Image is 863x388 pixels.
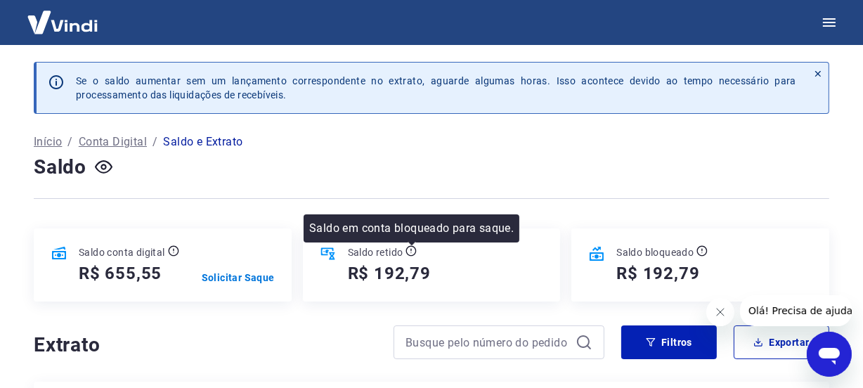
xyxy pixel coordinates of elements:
[807,332,852,377] iframe: Button to launch messaging window
[202,271,275,285] a: Solicitar Saque
[76,74,796,102] p: Se o saldo aumentar sem um lançamento correspondente no extrato, aguarde algumas horas. Isso acon...
[153,134,157,150] p: /
[734,325,829,359] button: Exportar
[348,245,403,259] p: Saldo retido
[17,1,108,44] img: Vindi
[8,10,118,21] span: Olá! Precisa de ajuda?
[34,134,62,150] a: Início
[309,220,514,237] p: Saldo em conta bloqueado para saque.
[706,298,734,326] iframe: Close message
[348,262,431,285] h5: R$ 192,79
[79,245,165,259] p: Saldo conta digital
[67,134,72,150] p: /
[405,332,570,353] input: Busque pelo número do pedido
[616,245,694,259] p: Saldo bloqueado
[79,134,147,150] a: Conta Digital
[616,262,699,285] h5: R$ 192,79
[740,295,852,326] iframe: Message from company
[79,262,162,285] h5: R$ 655,55
[34,153,86,181] h4: Saldo
[621,325,717,359] button: Filtros
[34,331,377,359] h4: Extrato
[163,134,242,150] p: Saldo e Extrato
